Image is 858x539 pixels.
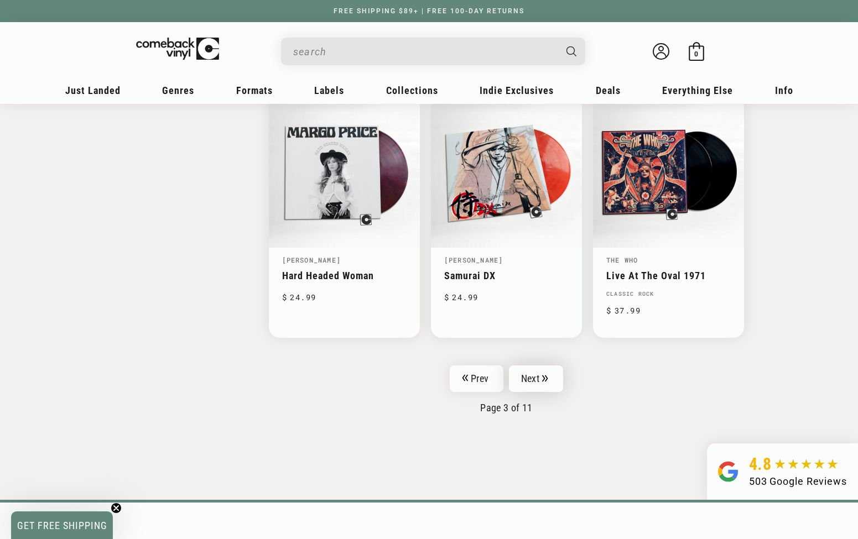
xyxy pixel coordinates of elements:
[774,459,838,470] img: star5.svg
[707,443,858,500] a: 4.8 503 Google Reviews
[694,50,698,58] span: 0
[480,85,554,96] span: Indie Exclusives
[450,365,503,392] a: Prev
[509,365,563,392] a: Next
[606,255,638,264] a: The Who
[281,38,585,65] div: Search
[444,270,569,281] a: Samurai DX
[282,270,407,281] a: Hard Headed Woman
[749,474,847,489] div: 503 Google Reviews
[775,85,793,96] span: Info
[162,85,194,96] span: Genres
[444,255,503,264] a: [PERSON_NAME]
[596,85,621,96] span: Deals
[282,255,341,264] a: [PERSON_NAME]
[662,85,733,96] span: Everything Else
[65,85,121,96] span: Just Landed
[293,40,555,63] input: When autocomplete results are available use up and down arrows to review and enter to select
[323,7,535,15] a: FREE SHIPPING $89+ | FREE 100-DAY RETURNS
[749,454,772,474] span: 4.8
[557,38,586,65] button: Search
[718,454,738,489] img: Group.svg
[314,85,344,96] span: Labels
[236,85,273,96] span: Formats
[606,270,731,281] a: Live At The Oval 1971
[386,85,438,96] span: Collections
[11,511,113,539] div: GET FREE SHIPPINGClose teaser
[17,520,107,531] span: GET FREE SHIPPING
[269,402,745,414] p: Page 3 of 11
[111,503,122,514] button: Close teaser
[269,365,745,414] nav: Pagination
